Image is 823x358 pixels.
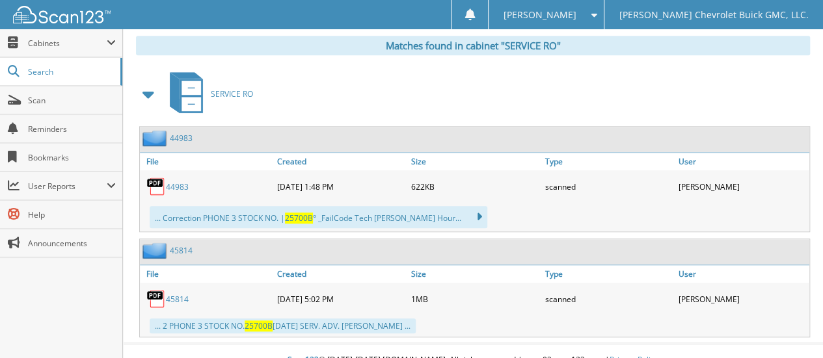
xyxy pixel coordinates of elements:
a: SERVICE RO [162,68,253,120]
a: Type [541,265,675,283]
a: 45814 [166,294,189,305]
span: Cabinets [28,38,107,49]
div: Matches found in cabinet "SERVICE RO" [136,36,810,55]
span: Reminders [28,123,116,134]
div: scanned [541,286,675,312]
div: scanned [541,173,675,199]
img: folder2.png [142,130,170,146]
div: ... Correction PHONE 3 STOCK NO. | ° _FailCode Tech [PERSON_NAME] Hour... [150,206,487,228]
div: 622KB [408,173,542,199]
span: Scan [28,95,116,106]
span: 25700B [285,212,313,224]
div: [PERSON_NAME] [675,286,809,312]
div: [PERSON_NAME] [675,173,809,199]
a: Created [274,265,408,283]
span: Search [28,66,114,77]
img: PDF.png [146,289,166,309]
a: Type [541,153,675,170]
div: [DATE] 5:02 PM [274,286,408,312]
a: 44983 [166,181,189,192]
div: 1MB [408,286,542,312]
a: 44983 [170,133,193,144]
a: File [140,265,274,283]
span: [PERSON_NAME] [504,11,576,19]
iframe: Chat Widget [758,296,823,358]
a: Size [408,153,542,170]
div: ... 2 PHONE 3 STOCK NO. [DATE] SERV. ADV. [PERSON_NAME] ... [150,318,416,333]
img: scan123-logo-white.svg [13,6,111,23]
span: Bookmarks [28,152,116,163]
a: User [675,265,809,283]
span: User Reports [28,181,107,192]
span: Help [28,209,116,220]
span: SERVICE RO [211,88,253,99]
span: Announcements [28,238,116,249]
img: folder2.png [142,242,170,259]
a: User [675,153,809,170]
span: [PERSON_NAME] Chevrolet Buick GMC, LLC. [619,11,808,19]
a: 45814 [170,245,193,256]
a: File [140,153,274,170]
a: Size [408,265,542,283]
span: 25700B [245,320,273,331]
a: Created [274,153,408,170]
div: [DATE] 1:48 PM [274,173,408,199]
img: PDF.png [146,177,166,196]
